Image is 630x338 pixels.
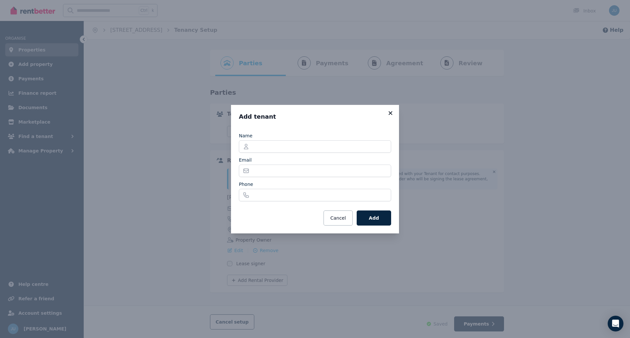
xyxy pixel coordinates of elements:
[239,157,252,163] label: Email
[239,181,253,188] label: Phone
[239,132,252,139] label: Name
[239,113,391,121] h3: Add tenant
[608,316,623,331] div: Open Intercom Messenger
[357,210,391,226] button: Add
[324,210,353,226] button: Cancel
